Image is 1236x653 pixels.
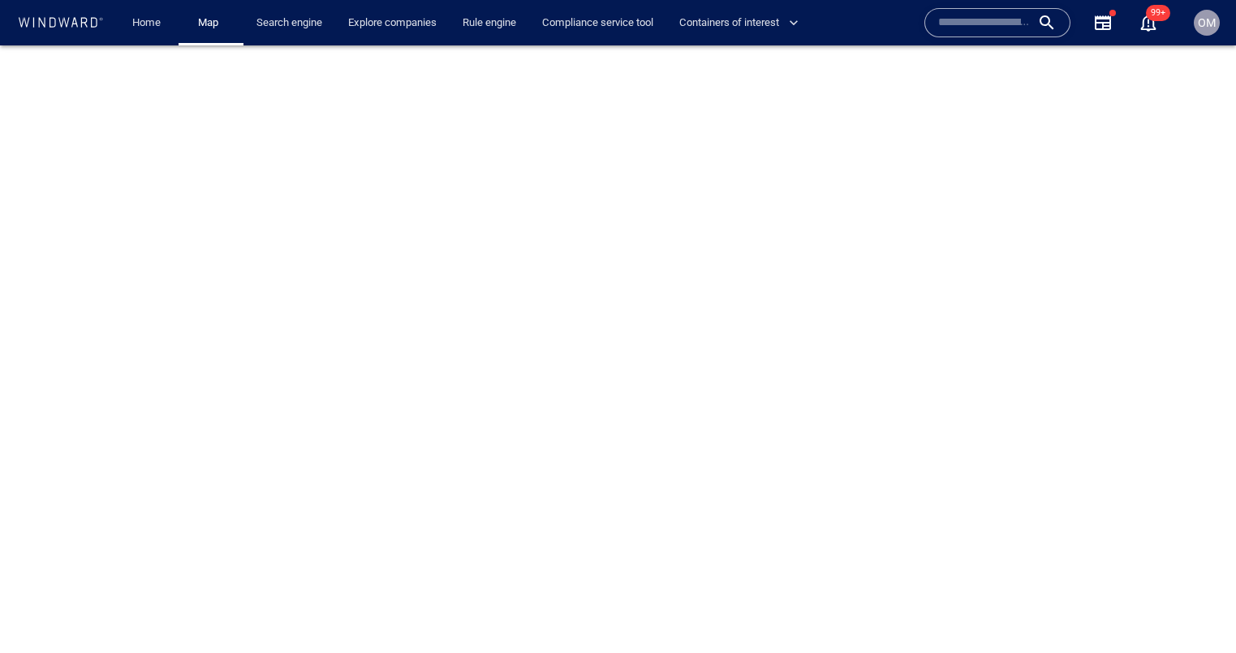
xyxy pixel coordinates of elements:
span: 99+ [1146,5,1170,21]
a: Rule engine [456,9,523,37]
a: 99+ [1135,10,1161,36]
button: Home [120,9,172,37]
a: Home [126,9,167,37]
a: Explore companies [342,9,443,37]
button: Map [185,9,237,37]
span: OM [1198,16,1216,29]
button: 99+ [1139,13,1158,32]
div: Notification center [1139,13,1158,32]
a: Map [192,9,230,37]
button: OM [1191,6,1223,39]
a: Compliance service tool [536,9,660,37]
iframe: Chat [1167,580,1224,641]
span: Containers of interest [679,14,799,32]
a: Search engine [250,9,329,37]
button: Containers of interest [673,9,812,37]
